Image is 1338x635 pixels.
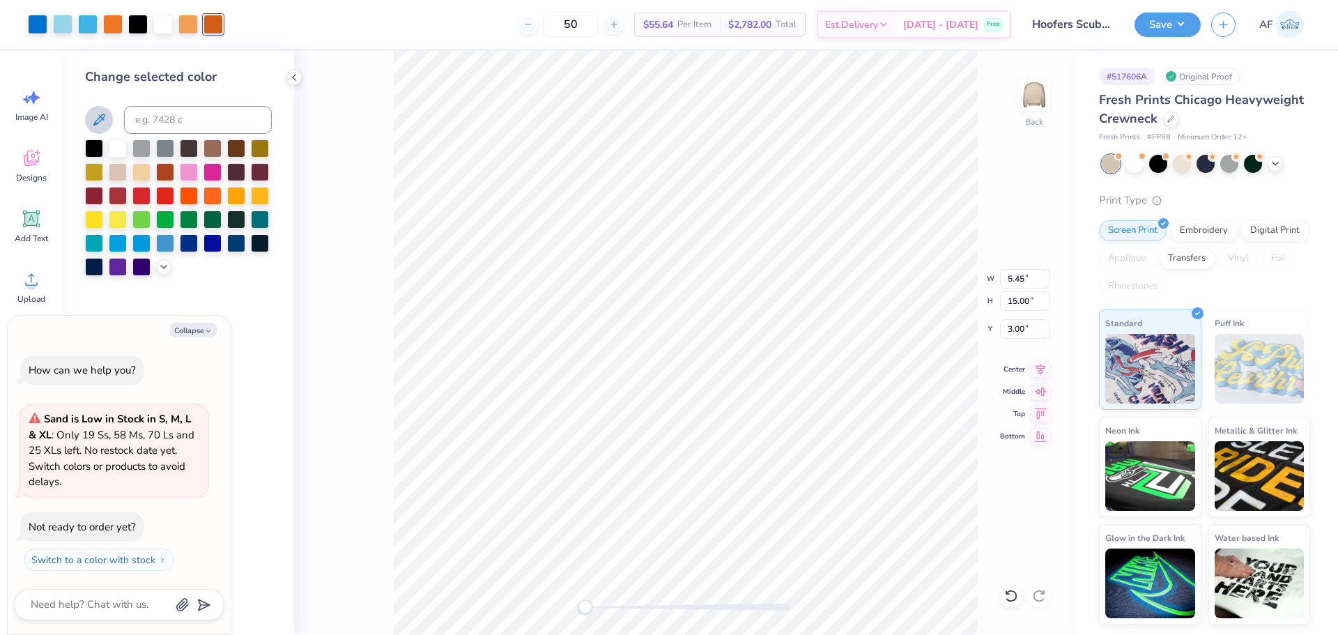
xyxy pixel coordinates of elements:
[124,106,272,134] input: e.g. 7428 c
[170,323,217,337] button: Collapse
[1099,192,1310,208] div: Print Type
[1276,10,1304,38] img: Ana Francesca Bustamante
[1105,530,1185,545] span: Glow in the Dark Ink
[29,363,136,377] div: How can we help you?
[643,17,673,32] span: $55.64
[1105,549,1195,618] img: Glow in the Dark Ink
[1178,132,1247,144] span: Minimum Order: 12 +
[1000,364,1025,375] span: Center
[1020,81,1048,109] img: Back
[16,172,47,183] span: Designs
[728,17,771,32] span: $2,782.00
[1105,316,1142,330] span: Standard
[1105,441,1195,511] img: Neon Ink
[544,12,598,37] input: – –
[1215,549,1305,618] img: Water based Ink
[1219,248,1258,269] div: Vinyl
[15,233,48,244] span: Add Text
[1099,68,1155,85] div: # 517606A
[1105,423,1139,438] span: Neon Ink
[1099,248,1155,269] div: Applique
[1241,220,1309,241] div: Digital Print
[825,17,878,32] span: Est. Delivery
[1215,530,1279,545] span: Water based Ink
[1099,276,1167,297] div: Rhinestones
[1025,116,1043,128] div: Back
[1253,10,1310,38] a: AF
[1000,386,1025,397] span: Middle
[1215,441,1305,511] img: Metallic & Glitter Ink
[1215,316,1244,330] span: Puff Ink
[903,17,978,32] span: [DATE] - [DATE]
[158,556,167,564] img: Switch to a color with stock
[1000,408,1025,420] span: Top
[29,412,194,489] span: : Only 19 Ss, 58 Ms, 70 Ls and 25 XLs left. No restock date yet. Switch colors or products to avo...
[1162,68,1240,85] div: Original Proof
[29,520,136,534] div: Not ready to order yet?
[29,412,191,442] strong: Sand is Low in Stock in S, M, L & XL
[1215,423,1297,438] span: Metallic & Glitter Ink
[1159,248,1215,269] div: Transfers
[1147,132,1171,144] span: # FP88
[1000,431,1025,442] span: Bottom
[15,112,48,123] span: Image AI
[1099,132,1140,144] span: Fresh Prints
[1171,220,1237,241] div: Embroidery
[1099,220,1167,241] div: Screen Print
[17,293,45,305] span: Upload
[1099,91,1304,127] span: Fresh Prints Chicago Heavyweight Crewneck
[1135,13,1201,37] button: Save
[1215,334,1305,404] img: Puff Ink
[85,68,272,86] div: Change selected color
[1022,10,1124,38] input: Untitled Design
[1262,248,1295,269] div: Foil
[578,600,592,614] div: Accessibility label
[776,17,797,32] span: Total
[1105,334,1195,404] img: Standard
[987,20,1000,29] span: Free
[24,549,174,571] button: Switch to a color with stock
[1259,17,1272,33] span: AF
[677,17,712,32] span: Per Item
